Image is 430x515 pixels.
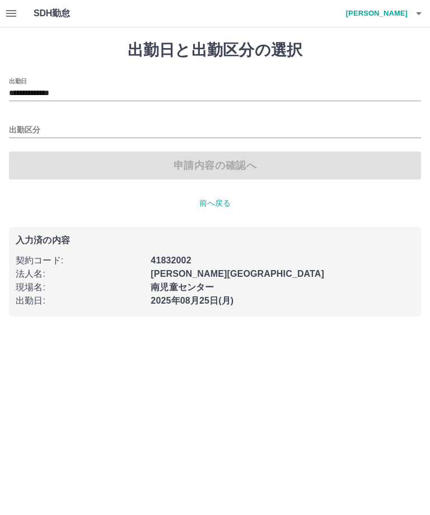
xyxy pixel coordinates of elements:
p: 前へ戻る [9,197,421,209]
label: 出勤日 [9,77,27,85]
p: 入力済の内容 [16,236,414,245]
p: 現場名 : [16,281,144,294]
p: 契約コード : [16,254,144,267]
b: 2025年08月25日(月) [151,296,233,305]
p: 出勤日 : [16,294,144,308]
b: [PERSON_NAME][GEOGRAPHIC_DATA] [151,269,324,278]
p: 法人名 : [16,267,144,281]
h1: 出勤日と出勤区分の選択 [9,41,421,60]
b: 南児童センター [151,282,214,292]
b: 41832002 [151,256,191,265]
